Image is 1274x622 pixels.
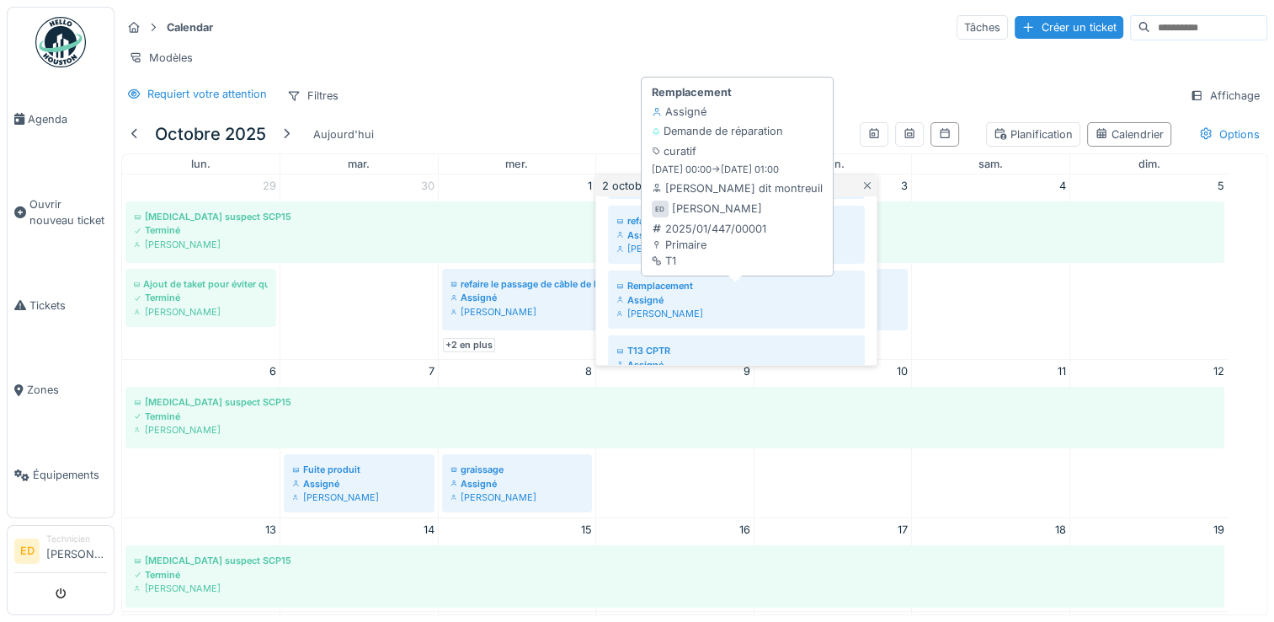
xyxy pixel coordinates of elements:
[450,463,584,476] div: graissage
[28,111,107,127] span: Agenda
[736,518,754,541] a: 16 octobre 2025
[1056,174,1069,197] a: 4 octobre 2025
[652,221,766,237] div: 2025/01/447/00001
[975,154,1006,174] a: samedi
[292,477,426,491] div: Assigné
[652,143,696,159] div: curatif
[46,533,107,569] li: [PERSON_NAME]
[344,154,373,174] a: mardi
[578,518,595,541] a: 15 octobre 2025
[134,395,1216,409] div: [MEDICAL_DATA] suspect SCP15
[160,19,220,35] strong: Calendar
[134,568,1216,582] div: Terminé
[450,477,584,491] div: Assigné
[616,279,856,292] div: Remplacement
[584,174,595,197] a: 1 octobre 2025
[29,298,107,314] span: Tickets
[912,174,1070,360] td: 4 octobre 2025
[740,360,754,383] a: 9 octobre 2025
[1191,122,1267,147] div: Options
[616,358,856,372] div: Assigné
[134,305,268,319] div: [PERSON_NAME]
[652,201,669,217] div: ED
[46,533,107,545] div: Technicien
[1069,360,1228,518] td: 12 octobre 2025
[155,124,266,144] h5: octobre 2025
[1210,518,1228,541] a: 19 octobre 2025
[134,277,268,291] div: Ajout de taket pour éviter que la trace de la v32 bouge
[35,17,86,67] img: Badge_color-CXgf-gQk.svg
[616,242,856,255] div: [PERSON_NAME]
[1069,174,1228,360] td: 5 octobre 2025
[616,307,856,320] div: [PERSON_NAME]
[262,518,280,541] a: 13 octobre 2025
[8,348,114,433] a: Zones
[616,293,856,307] div: Assigné
[280,174,439,360] td: 30 septembre 2025
[29,196,107,228] span: Ouvrir nouveau ticket
[652,253,766,269] div: T1
[259,174,280,197] a: 29 septembre 2025
[134,223,1216,237] div: Terminé
[134,582,1216,595] div: [PERSON_NAME]
[898,174,911,197] a: 3 octobre 2025
[438,360,596,518] td: 8 octobre 2025
[292,463,426,476] div: Fuite produit
[1054,360,1069,383] a: 11 octobre 2025
[1052,518,1069,541] a: 18 octobre 2025
[652,84,732,100] strong: Remplacement
[122,518,280,612] td: 13 octobre 2025
[1214,174,1228,197] a: 5 octobre 2025
[122,360,280,518] td: 6 octobre 2025
[596,518,754,612] td: 16 octobre 2025
[438,174,596,360] td: 1 octobre 2025
[292,491,426,504] div: [PERSON_NAME]
[912,518,1070,612] td: 18 octobre 2025
[450,491,584,504] div: [PERSON_NAME]
[27,382,107,398] span: Zones
[616,214,856,228] div: refaire le chemin de cable au pied du t 14
[438,518,596,612] td: 15 octobre 2025
[420,518,438,541] a: 14 octobre 2025
[450,277,900,291] div: refaire le passage de câble de la v4
[307,123,381,146] div: Aujourd'hui
[8,263,114,348] a: Tickets
[8,77,114,162] a: Agenda
[188,154,214,174] a: lundi
[672,201,762,217] div: [PERSON_NAME]
[280,518,439,612] td: 14 octobre 2025
[582,360,595,383] a: 8 octobre 2025
[957,15,1008,40] div: Tâches
[1015,16,1123,39] div: Créer un ticket
[1134,154,1163,174] a: dimanche
[861,180,873,191] span: Close
[450,305,900,319] div: [PERSON_NAME]
[425,360,438,383] a: 7 octobre 2025
[266,360,280,383] a: 6 octobre 2025
[280,83,346,108] div: Filtres
[121,46,200,70] div: Modèles
[33,467,107,483] span: Équipements
[134,291,268,304] div: Terminé
[616,344,856,357] div: T13 CPTR
[280,360,439,518] td: 7 octobre 2025
[894,518,911,541] a: 17 octobre 2025
[994,126,1073,142] div: Planification
[1210,360,1228,383] a: 12 octobre 2025
[912,360,1070,518] td: 11 octobre 2025
[418,174,438,197] a: 30 septembre 2025
[8,432,114,517] a: Équipements
[134,210,1216,223] div: [MEDICAL_DATA] suspect SCP15
[652,163,779,177] small: [DATE] 00:00 -> [DATE] 01:00
[754,518,912,612] td: 17 octobre 2025
[652,123,783,139] div: Demande de réparation
[8,162,114,263] a: Ouvrir nouveau ticket
[450,291,900,304] div: Assigné
[134,410,1216,423] div: Terminé
[601,178,681,194] span: 2 octobre 2025
[893,360,911,383] a: 10 octobre 2025
[616,228,856,242] div: Assigné
[134,554,1216,567] div: [MEDICAL_DATA] suspect SCP15
[652,104,706,120] div: Assigné
[443,338,495,352] a: +2 en plus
